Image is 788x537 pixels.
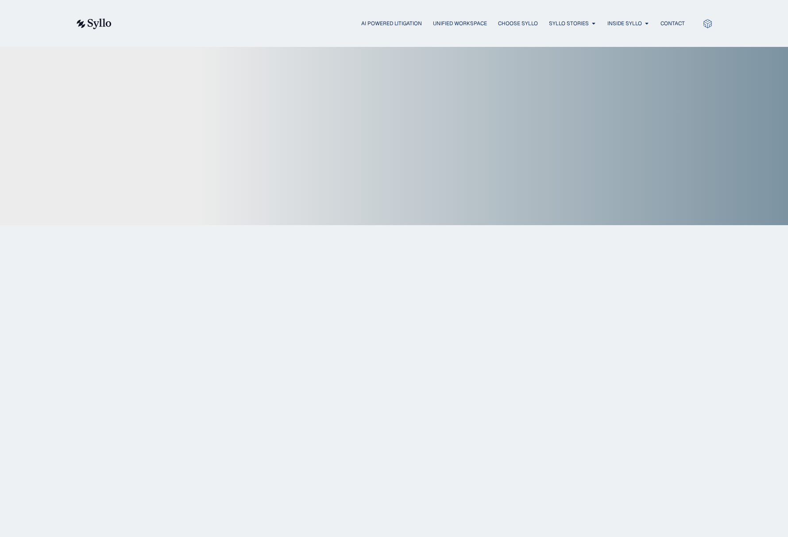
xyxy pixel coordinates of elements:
[661,19,685,27] a: Contact
[129,19,685,28] div: Menu Toggle
[549,19,589,27] a: Syllo Stories
[498,19,538,27] a: Choose Syllo
[129,19,685,28] nav: Menu
[433,19,487,27] a: Unified Workspace
[361,19,422,27] a: AI Powered Litigation
[607,19,642,27] a: Inside Syllo
[75,19,112,29] img: syllo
